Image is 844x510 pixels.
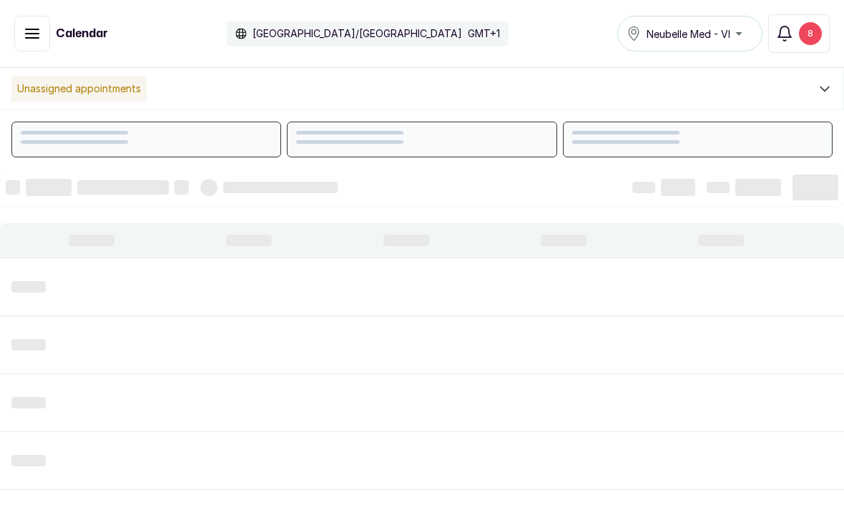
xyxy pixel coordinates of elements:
[647,26,730,41] span: Neubelle Med - VI
[56,25,108,42] h1: Calendar
[468,26,500,41] p: GMT+1
[11,76,147,102] p: Unassigned appointments
[617,16,762,52] button: Neubelle Med - VI
[768,14,830,53] button: 8
[252,26,462,41] p: [GEOGRAPHIC_DATA]/[GEOGRAPHIC_DATA]
[799,22,822,45] div: 8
